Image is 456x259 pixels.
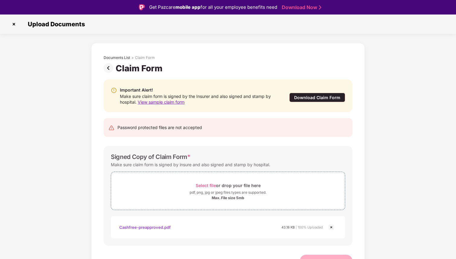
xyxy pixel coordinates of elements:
[104,63,116,73] img: svg+xml;base64,PHN2ZyBpZD0iUHJldi0zMngzMiIgeG1sbnM9Imh0dHA6Ly93d3cudzMub3JnLzIwMDAvc3ZnIiB3aWR0aD...
[149,4,277,11] div: Get Pazcare for all your employee benefits need
[120,87,277,93] div: Important Alert!
[111,153,191,160] div: Signed Copy of Claim Form
[120,93,277,105] div: Make sure claim form is signed by the Insurer and also signed and stamp by hospital.
[131,55,134,60] div: >
[196,181,261,189] div: or drop your file here
[138,99,185,105] span: View sample claim form
[117,124,202,131] div: Password protected files are not accepted
[319,4,321,11] img: Stroke
[22,21,88,28] span: Upload Documents
[104,55,130,60] div: Documents List
[111,87,117,93] img: svg+xml;base64,PHN2ZyBpZD0iV2FybmluZ18tXzIweDIwIiBkYXRhLW5hbWU9Ildhcm5pbmcgLSAyMHgyMCIgeG1sbnM9Im...
[212,196,244,200] div: Max. File size 5mb
[289,93,345,102] div: Download Claim Form
[119,222,171,232] div: Cashfree-preapproved.pdf
[111,176,345,205] span: Select fileor drop your file herepdf, png, jpg or jpeg files types are supported.Max. File size 5mb
[282,4,320,11] a: Download Now
[9,19,19,29] img: svg+xml;base64,PHN2ZyBpZD0iQ3Jvc3MtMzJ4MzIiIHhtbG5zPSJodHRwOi8vd3d3LnczLm9yZy8yMDAwL3N2ZyIgd2lkdG...
[281,225,295,229] span: 43.18 KB
[175,4,201,10] strong: mobile app
[135,55,155,60] div: Claim Form
[139,4,145,10] img: Logo
[111,160,270,169] div: Make sure claim form is signed by insure and also signed and stamp by hospital.
[190,189,266,196] div: pdf, png, jpg or jpeg files types are supported.
[196,183,216,188] span: Select file
[108,125,114,131] img: svg+xml;base64,PHN2ZyB4bWxucz0iaHR0cDovL3d3dy53My5vcmcvMjAwMC9zdmciIHdpZHRoPSIyNCIgaGVpZ2h0PSIyNC...
[328,224,335,231] img: svg+xml;base64,PHN2ZyBpZD0iQ3Jvc3MtMjR4MjQiIHhtbG5zPSJodHRwOi8vd3d3LnczLm9yZy8yMDAwL3N2ZyIgd2lkdG...
[116,63,165,73] div: Claim Form
[296,225,323,229] span: | 100% Uploaded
